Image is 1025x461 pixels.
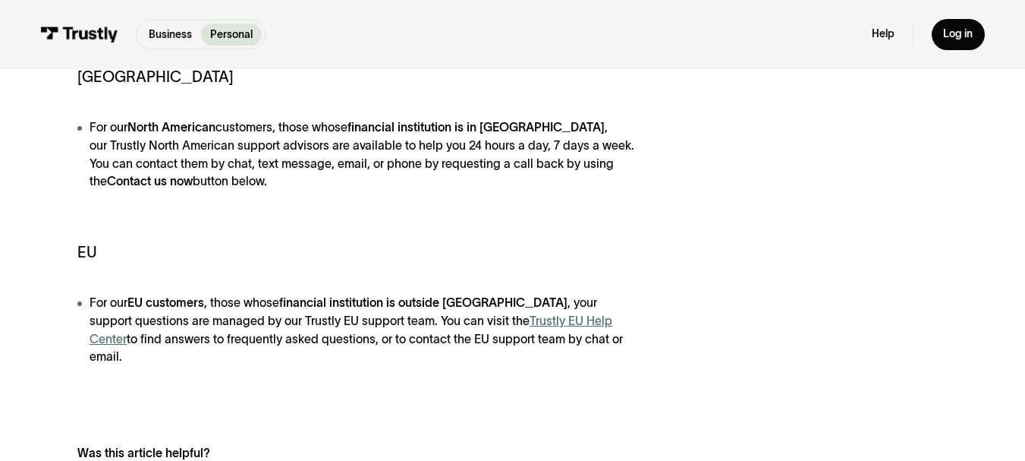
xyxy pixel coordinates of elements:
div: Log in [943,27,973,41]
strong: EU customers [127,296,204,309]
a: Business [140,24,201,46]
h5: EU [77,242,637,264]
strong: financial institution is in [GEOGRAPHIC_DATA] [347,121,605,134]
strong: financial institution is outside [GEOGRAPHIC_DATA] [279,296,568,309]
img: Trustly Logo [40,27,118,43]
a: Log in [932,19,986,51]
a: Personal [201,24,262,46]
a: Help [872,27,895,41]
p: Business [149,27,192,43]
strong: Contact us now [107,175,193,188]
p: Personal [210,27,253,43]
li: For our , those whose , your support questions are managed by our Trustly EU support team. You ca... [77,294,637,366]
strong: North American [127,121,215,134]
a: Trustly EU Help Center [90,314,612,346]
li: For our customers, those whose , our Trustly North American support advisors are available to hel... [77,118,637,191]
h5: [GEOGRAPHIC_DATA] [77,66,637,89]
